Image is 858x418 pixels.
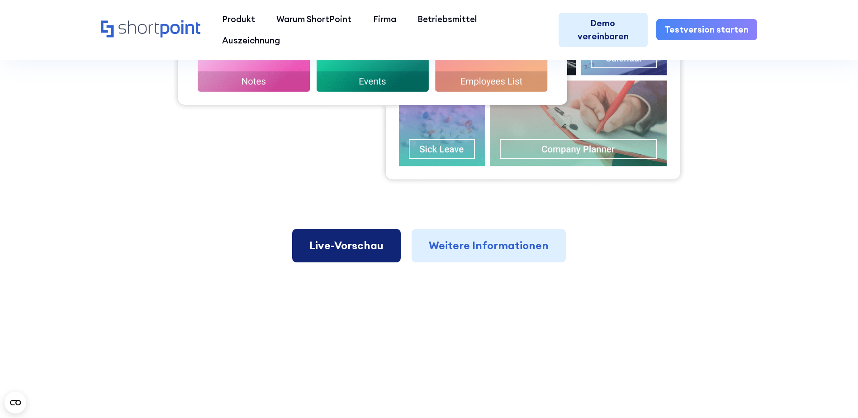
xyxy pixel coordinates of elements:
[222,13,255,25] div: Produkt
[559,13,648,47] a: Demo vereinbaren
[101,20,201,39] a: Heim
[813,375,858,418] div: Chat-Widget
[407,8,488,29] a: Betriebsmittel
[222,34,280,47] div: Auszeichnung
[813,375,858,418] iframe: Chat Widget
[362,8,407,29] a: Firma
[5,392,26,413] button: CMP-Widget öffnen
[656,19,757,40] a: Testversion starten
[417,13,477,25] div: Betriebsmittel
[292,229,401,262] a: Live-Vorschau
[266,8,362,29] a: Warum ShortPoint
[211,30,290,51] a: Auszeichnung
[373,13,396,25] div: Firma
[211,8,265,29] a: Produkt
[412,229,566,262] a: Weitere Informationen
[276,13,351,25] div: Warum ShortPoint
